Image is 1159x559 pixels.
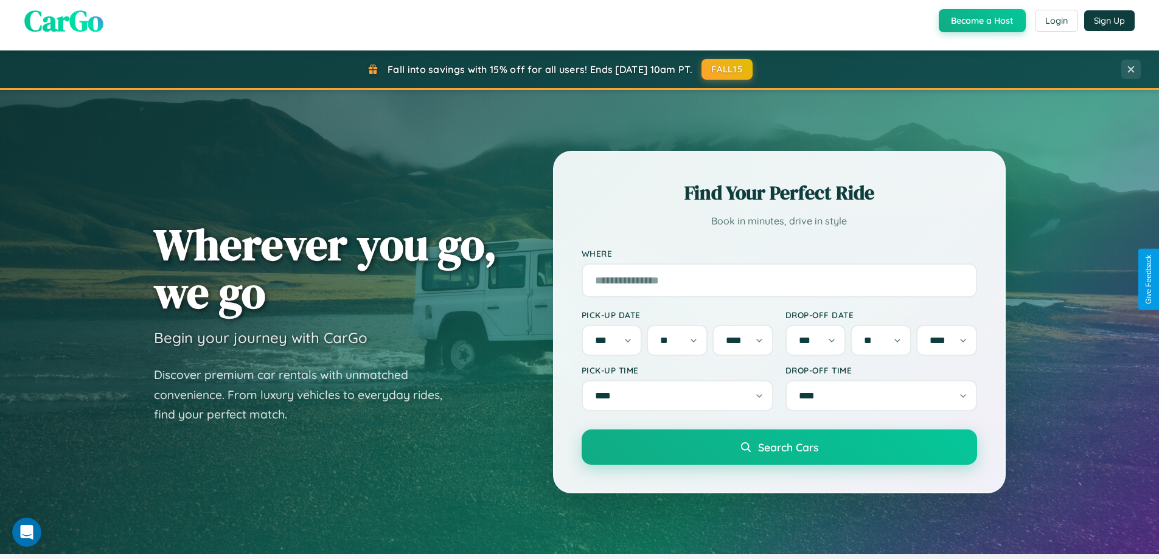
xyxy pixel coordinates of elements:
p: Book in minutes, drive in style [582,212,977,230]
label: Drop-off Time [785,365,977,375]
button: Sign Up [1084,10,1135,31]
label: Pick-up Date [582,310,773,320]
label: Drop-off Date [785,310,977,320]
h2: Find Your Perfect Ride [582,179,977,206]
h1: Wherever you go, we go [154,220,497,316]
p: Discover premium car rentals with unmatched convenience. From luxury vehicles to everyday rides, ... [154,365,458,425]
span: CarGo [24,1,103,41]
div: Give Feedback [1144,255,1153,304]
span: Fall into savings with 15% off for all users! Ends [DATE] 10am PT. [388,63,692,75]
iframe: Intercom live chat [12,518,41,547]
label: Where [582,248,977,259]
button: Login [1035,10,1078,32]
h3: Begin your journey with CarGo [154,328,367,347]
button: FALL15 [701,59,753,80]
span: Search Cars [758,440,818,454]
button: Become a Host [939,9,1026,32]
button: Search Cars [582,429,977,465]
label: Pick-up Time [582,365,773,375]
